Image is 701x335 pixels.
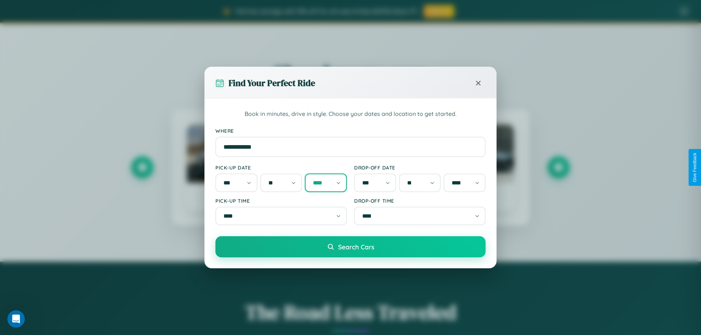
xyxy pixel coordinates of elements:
[215,198,347,204] label: Pick-up Time
[215,164,347,171] label: Pick-up Date
[215,236,486,257] button: Search Cars
[338,243,374,251] span: Search Cars
[215,109,486,119] p: Book in minutes, drive in style. Choose your dates and location to get started.
[229,77,315,89] h3: Find Your Perfect Ride
[354,198,486,204] label: Drop-off Time
[354,164,486,171] label: Drop-off Date
[215,128,486,134] label: Where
